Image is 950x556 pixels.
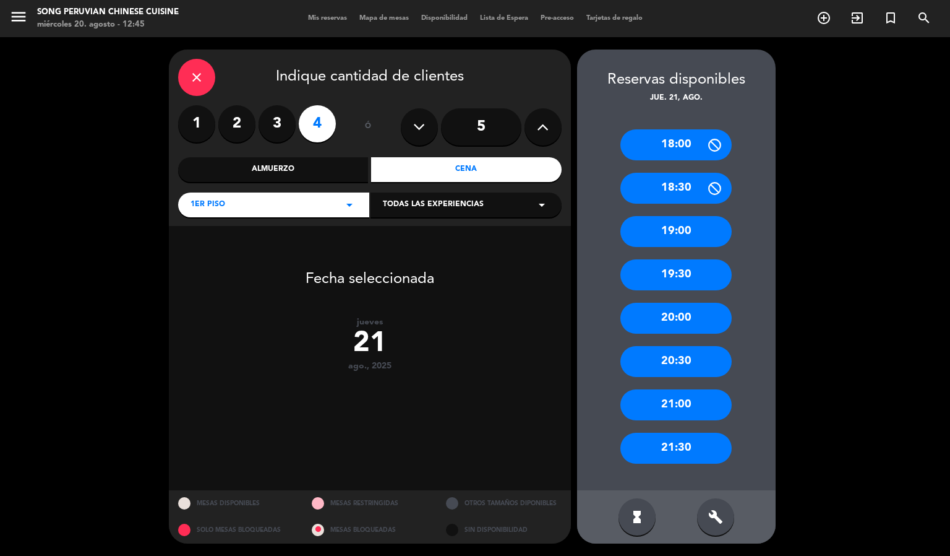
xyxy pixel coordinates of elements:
div: ago., 2025 [169,361,571,371]
div: ó [348,105,388,149]
div: jue. 21, ago. [577,92,776,105]
i: menu [9,7,28,26]
i: arrow_drop_down [342,198,357,212]
span: Pre-acceso [534,15,580,22]
div: 20:30 [620,346,732,377]
button: menu [9,7,28,30]
div: 19:00 [620,216,732,247]
div: MESAS RESTRINGIDAS [302,490,437,517]
label: 1 [178,105,215,142]
i: close [189,70,204,85]
div: 18:00 [620,129,732,160]
label: 2 [218,105,255,142]
div: SIN DISPONIBILIDAD [437,517,571,544]
span: Lista de Espera [474,15,534,22]
div: MESAS BLOQUEADAS [302,517,437,544]
i: search [917,11,931,25]
div: Fecha seleccionada [169,252,571,292]
span: Todas las experiencias [383,199,484,211]
label: 3 [259,105,296,142]
span: 1er piso [190,199,225,211]
div: OTROS TAMAÑOS DIPONIBLES [437,490,571,517]
div: Song Peruvian Chinese Cuisine [37,6,179,19]
div: 21:00 [620,389,732,420]
i: hourglass_full [630,510,644,524]
div: Cena [371,157,562,182]
span: Disponibilidad [415,15,474,22]
div: Indique cantidad de clientes [178,59,562,96]
div: 21 [169,328,571,361]
span: Mis reservas [302,15,353,22]
div: 19:30 [620,259,732,290]
div: jueves [169,317,571,328]
i: add_circle_outline [816,11,831,25]
div: 21:30 [620,433,732,464]
i: build [708,510,723,524]
i: arrow_drop_down [534,198,549,212]
i: turned_in_not [883,11,898,25]
div: Reservas disponibles [577,68,776,92]
div: 18:30 [620,173,732,204]
div: 20:00 [620,303,732,334]
div: Almuerzo [178,157,369,182]
div: miércoles 20. agosto - 12:45 [37,19,179,31]
div: SOLO MESAS BLOQUEADAS [169,517,303,544]
label: 4 [299,105,336,142]
i: exit_to_app [850,11,865,25]
span: Tarjetas de regalo [580,15,649,22]
div: MESAS DISPONIBLES [169,490,303,517]
span: Mapa de mesas [353,15,415,22]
